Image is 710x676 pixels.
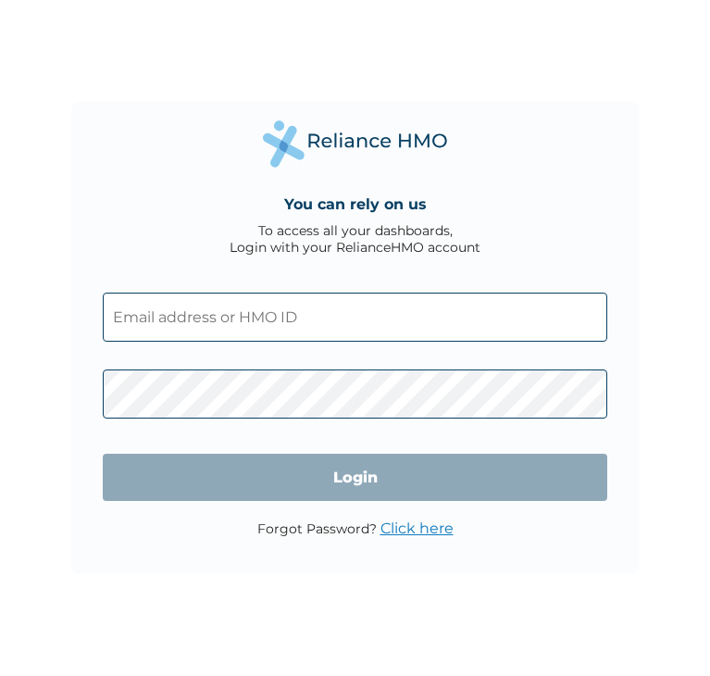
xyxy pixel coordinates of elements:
[380,520,454,537] a: Click here
[284,195,427,213] h4: You can rely on us
[230,222,480,256] div: To access all your dashboards, Login with your RelianceHMO account
[257,520,454,537] p: Forgot Password?
[103,454,607,501] input: Login
[103,293,607,342] input: Email address or HMO ID
[263,120,448,168] img: Reliance Health's Logo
